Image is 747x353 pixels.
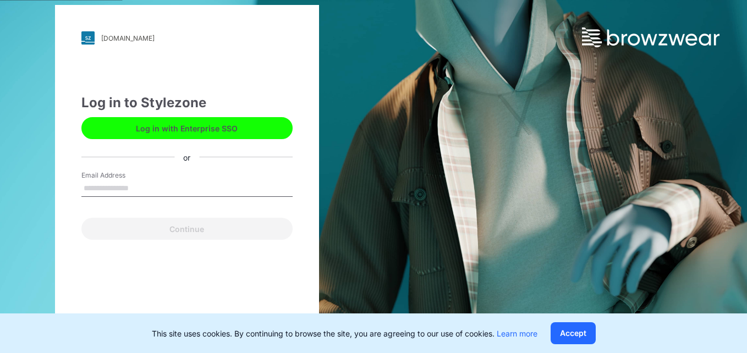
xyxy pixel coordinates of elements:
div: Log in to Stylezone [81,93,293,113]
div: or [174,151,199,163]
p: This site uses cookies. By continuing to browse the site, you are agreeing to our use of cookies. [152,328,537,339]
img: svg+xml;base64,PHN2ZyB3aWR0aD0iMjgiIGhlaWdodD0iMjgiIHZpZXdCb3g9IjAgMCAyOCAyOCIgZmlsbD0ibm9uZSIgeG... [81,31,95,45]
img: browzwear-logo.73288ffb.svg [582,27,719,47]
label: Email Address [81,170,158,180]
a: Learn more [497,329,537,338]
button: Accept [551,322,596,344]
div: [DOMAIN_NAME] [101,34,155,42]
button: Log in with Enterprise SSO [81,117,293,139]
a: [DOMAIN_NAME] [81,31,293,45]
